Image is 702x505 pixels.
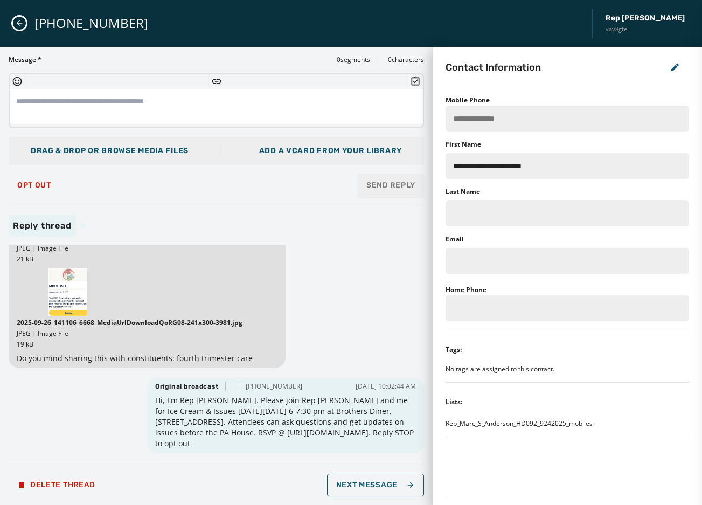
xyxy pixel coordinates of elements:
[606,25,685,34] span: vav8gtei
[410,76,421,87] button: Insert Survey
[327,474,424,496] button: Next Message
[446,365,689,373] div: No tags are assigned to this contact.
[9,474,104,496] button: Delete Thread
[31,146,189,155] span: Drag & Drop or browse media files
[48,268,87,316] img: Thumbnail
[337,56,370,64] span: 0 segments
[446,398,462,406] div: Lists:
[211,76,222,87] button: Insert Short Link
[17,340,277,349] p: 19 kB
[17,481,95,489] span: Delete Thread
[356,382,416,391] span: [DATE] 10:02:44 AM
[366,180,415,191] span: Send Reply
[446,140,481,149] label: First Name
[17,244,277,253] p: JPEG | Image File
[246,382,302,391] span: [PHONE_NUMBER]
[446,285,486,294] label: Home Phone
[446,235,464,244] label: Email
[336,481,415,489] span: Next Message
[388,56,424,64] span: 0 characters
[17,353,277,364] span: Do you mind sharing this with constituents: fourth trimester care
[358,174,424,197] button: Send Reply
[17,255,277,264] p: 21 kB
[155,382,219,391] span: Original broadcast
[9,215,76,237] span: Reply thread
[155,395,416,449] span: Hi, I'm Rep [PERSON_NAME]. Please join Rep [PERSON_NAME] and me for Ice Cream & Issues [DATE][DAT...
[34,15,148,32] span: [PHONE_NUMBER]
[446,60,541,75] h2: Contact Information
[446,95,490,105] label: Mobile Phone
[259,146,402,156] div: Add a vCard from your library
[446,345,462,354] div: Tags:
[17,329,277,338] p: JPEG | Image File
[446,188,480,196] label: Last Name
[17,319,277,327] p: 2025-09-26_141106_6668_MediaUrlDownloadQoRG08-241x300-3981.jpg
[446,419,593,428] span: Rep_Marc_S_Anderson_HD092_9242025_mobiles
[606,13,685,24] span: Rep [PERSON_NAME]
